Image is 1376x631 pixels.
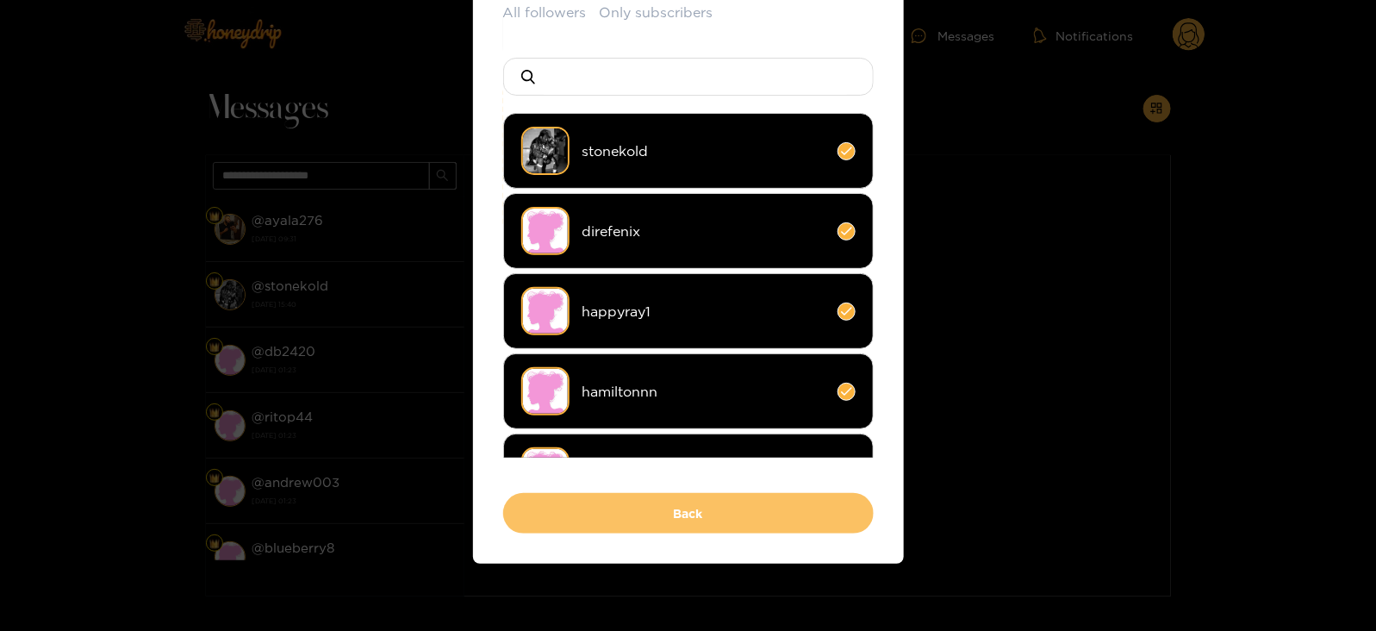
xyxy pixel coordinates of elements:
img: no-avatar.png [521,207,570,255]
img: no-avatar.png [521,287,570,335]
button: Only subscribers [600,3,713,22]
button: Back [503,493,874,534]
img: no-avatar.png [521,367,570,415]
span: hamiltonnn [582,382,825,402]
span: direfenix [582,222,825,241]
span: happyray1 [582,302,825,322]
img: 2xmf8-img_0156.jpeg [521,127,570,175]
span: stonekold [582,141,825,161]
button: All followers [503,3,587,22]
img: no-avatar.png [521,447,570,496]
